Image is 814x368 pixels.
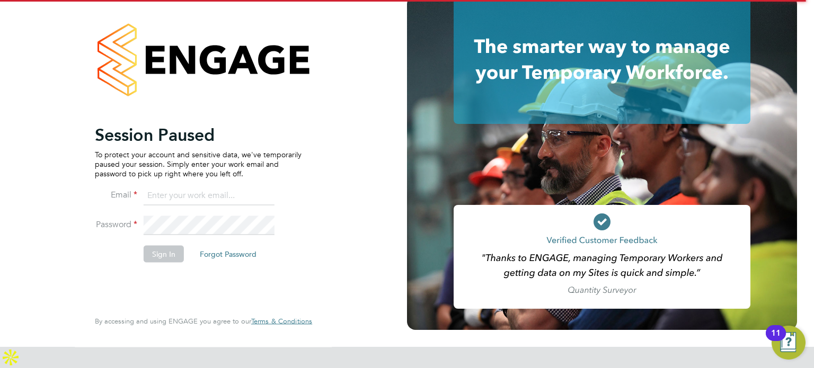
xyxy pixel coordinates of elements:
[144,186,275,205] input: Enter your work email...
[772,326,806,360] button: Open Resource Center, 11 new notifications
[95,189,137,200] label: Email
[95,124,302,145] h2: Session Paused
[95,219,137,230] label: Password
[95,149,302,178] p: To protect your account and sensitive data, we've temporarily paused your session. Simply enter y...
[191,245,265,262] button: Forgot Password
[144,245,184,262] button: Sign In
[771,333,781,347] div: 11
[251,317,312,326] a: Terms & Conditions
[95,317,312,326] span: By accessing and using ENGAGE you agree to our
